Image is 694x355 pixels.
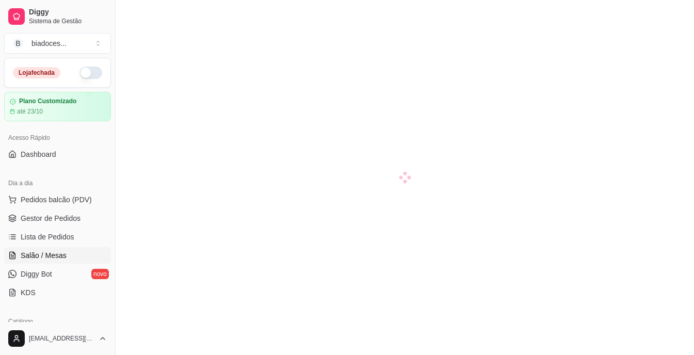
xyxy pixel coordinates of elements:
div: Acesso Rápido [4,130,111,146]
a: Plano Customizadoaté 23/10 [4,92,111,121]
button: Pedidos balcão (PDV) [4,191,111,208]
button: Alterar Status [79,67,102,79]
span: Gestor de Pedidos [21,213,80,223]
span: Sistema de Gestão [29,17,107,25]
div: biadoces ... [31,38,67,49]
span: Diggy [29,8,107,17]
article: Plano Customizado [19,98,76,105]
div: Catálogo [4,313,111,330]
span: [EMAIL_ADDRESS][DOMAIN_NAME] [29,334,94,343]
article: até 23/10 [17,107,43,116]
button: Select a team [4,33,111,54]
span: Pedidos balcão (PDV) [21,195,92,205]
span: Salão / Mesas [21,250,67,261]
a: Salão / Mesas [4,247,111,264]
a: Gestor de Pedidos [4,210,111,227]
span: Dashboard [21,149,56,159]
a: Lista de Pedidos [4,229,111,245]
span: Diggy Bot [21,269,52,279]
a: KDS [4,284,111,301]
div: Loja fechada [13,67,60,78]
div: Dia a dia [4,175,111,191]
button: [EMAIL_ADDRESS][DOMAIN_NAME] [4,326,111,351]
span: KDS [21,287,36,298]
span: B [13,38,23,49]
a: Diggy Botnovo [4,266,111,282]
a: Dashboard [4,146,111,163]
span: Lista de Pedidos [21,232,74,242]
a: DiggySistema de Gestão [4,4,111,29]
